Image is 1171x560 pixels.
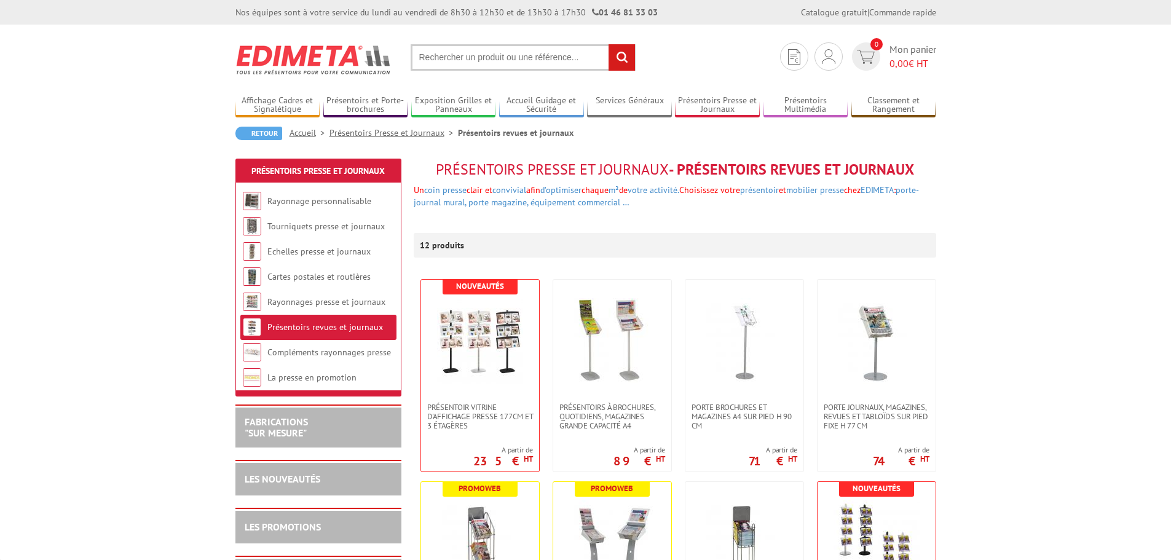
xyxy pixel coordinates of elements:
a: Exposition Grilles et Panneaux [411,95,496,116]
a: m² [609,184,619,195]
b: Promoweb [459,483,501,494]
b: Nouveautés [853,483,901,494]
a: Echelles presse et journaux [267,246,371,257]
img: devis rapide [788,49,800,65]
a: Présentoirs revues et journaux [267,321,383,333]
a: Présentoirs Presse et Journaux [329,127,458,138]
a: La presse en promotion [267,372,357,383]
a: devis rapide 0 Mon panier 0,00€ HT [849,42,936,71]
a: Présentoirs Multimédia [763,95,848,116]
li: Présentoirs revues et journaux [458,127,574,139]
font: clair et afin chaque de Choisissez votre [440,184,740,195]
a: équipement commercial … [530,197,629,208]
p: 71 € [749,457,797,465]
a: Rayonnage personnalisable [267,195,371,207]
a: mobilier presse [786,184,844,195]
span: A partir de [873,445,929,455]
img: Présentoir vitrine d'affichage presse 177cm et 3 étagères [437,298,523,384]
a: votre activité. [628,184,679,195]
img: devis rapide [857,50,875,64]
a: coin [424,184,440,195]
sup: HT [788,454,797,464]
a: Porte brochures et magazines A4 sur pied H 90 cm [685,403,803,430]
input: Rechercher un produit ou une référence... [411,44,636,71]
span: Mon panier [889,42,936,71]
a: porte magazine, [468,197,528,208]
a: convivial [492,184,526,195]
img: Présentoirs à brochures, quotidiens, magazines grande capacité A4 [569,298,655,384]
a: Présentoirs Presse et Journaux [251,165,385,176]
sup: HT [920,454,929,464]
img: Rayonnage personnalisable [243,192,261,210]
span: A partir de [749,445,797,455]
a: Présentoirs et Porte-brochures [323,95,408,116]
span: € HT [889,57,936,71]
a: présentoir [740,184,779,195]
span: chez : [414,184,919,208]
a: EDIMETA [861,184,894,195]
a: Présentoir vitrine d'affichage presse 177cm et 3 étagères [421,403,539,430]
a: presse [443,184,467,195]
a: Accueil [290,127,329,138]
a: Retour [235,127,282,140]
a: Affichage Cadres et Signalétique [235,95,320,116]
p: 235 € [473,457,533,465]
span: A partir de [473,445,533,455]
img: Compléments rayonnages presse [243,343,261,361]
img: devis rapide [822,49,835,64]
span: et [779,184,786,195]
a: Présentoirs à brochures, quotidiens, magazines grande capacité A4 [553,403,671,430]
div: Nos équipes sont à votre service du lundi au vendredi de 8h30 à 12h30 et de 13h30 à 17h30 [235,6,658,18]
p: 12 produits [420,233,466,258]
img: La presse en promotion [243,368,261,387]
sup: HT [656,454,665,464]
a: FABRICATIONS"Sur Mesure" [245,416,308,439]
span: Porte brochures et magazines A4 sur pied H 90 cm [692,403,797,430]
img: Porte Journaux, Magazines, Revues et Tabloïds sur pied fixe H 77 cm [834,298,920,384]
a: Catalogue gratuit [801,7,867,18]
img: Tourniquets presse et journaux [243,217,261,235]
a: Présentoirs Presse et Journaux [675,95,760,116]
span: 0 [870,38,883,50]
b: Nouveautés [456,281,504,291]
a: LES NOUVEAUTÉS [245,473,320,485]
span: Présentoir vitrine d'affichage presse 177cm et 3 étagères [427,403,533,430]
img: Cartes postales et routières [243,267,261,286]
a: Commande rapide [869,7,936,18]
img: Echelles presse et journaux [243,242,261,261]
p: 89 € [613,457,665,465]
a: Rayonnages presse et journaux [267,296,385,307]
a: Accueil Guidage et Sécurité [499,95,584,116]
img: Présentoirs revues et journaux [243,318,261,336]
b: Promoweb [591,483,633,494]
img: Porte brochures et magazines A4 sur pied H 90 cm [701,298,787,384]
div: | [801,6,936,18]
span: 0,00 [889,57,909,69]
a: d’optimiser [540,184,582,195]
sup: HT [524,454,533,464]
span: Présentoirs Presse et Journaux [436,160,669,179]
strong: 01 46 81 33 03 [592,7,658,18]
span: A partir de [613,445,665,455]
a: Tourniquets presse et journaux [267,221,385,232]
a: Classement et Rangement [851,95,936,116]
img: Edimeta [235,37,392,82]
img: Rayonnages presse et journaux [243,293,261,311]
span: Porte Journaux, Magazines, Revues et Tabloïds sur pied fixe H 77 cm [824,403,929,430]
a: Porte Journaux, Magazines, Revues et Tabloïds sur pied fixe H 77 cm [818,403,936,430]
font: Un [414,184,919,208]
input: rechercher [609,44,635,71]
h1: - Présentoirs revues et journaux [414,162,936,178]
a: porte-journal mural, [414,184,919,208]
a: Services Généraux [587,95,672,116]
a: LES PROMOTIONS [245,521,321,533]
a: Compléments rayonnages presse [267,347,391,358]
p: 74 € [873,457,929,465]
a: Cartes postales et routières [267,271,371,282]
span: Présentoirs à brochures, quotidiens, magazines grande capacité A4 [559,403,665,430]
